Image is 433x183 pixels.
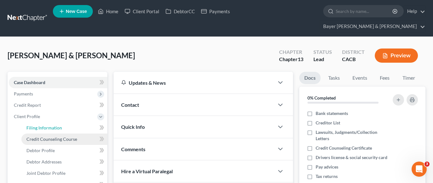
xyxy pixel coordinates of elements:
[316,154,387,161] span: Drivers license & social security card
[9,100,107,111] a: Credit Report
[21,156,107,168] a: Debtor Addresses
[9,77,107,88] a: Case Dashboard
[342,49,365,56] div: District
[14,102,41,108] span: Credit Report
[375,72,395,84] a: Fees
[307,95,336,100] strong: 0% Completed
[279,49,303,56] div: Chapter
[397,72,420,84] a: Timer
[316,110,348,117] span: Bank statements
[121,124,145,130] span: Quick Info
[21,122,107,134] a: Filing Information
[279,56,303,63] div: Chapter
[336,5,393,17] input: Search by name...
[320,21,425,32] a: Bayer [PERSON_NAME] & [PERSON_NAME]
[298,56,303,62] span: 13
[316,164,338,170] span: Pay advices
[316,145,372,151] span: Credit Counseling Certificate
[95,6,121,17] a: Home
[316,129,389,142] span: Lawsuits, Judgments/Collection Letters
[121,6,162,17] a: Client Portal
[121,146,145,152] span: Comments
[375,49,418,63] button: Preview
[323,72,345,84] a: Tasks
[26,148,55,153] span: Debtor Profile
[121,79,267,86] div: Updates & News
[14,114,40,119] span: Client Profile
[26,159,62,164] span: Debtor Addresses
[313,56,332,63] div: Lead
[26,170,65,176] span: Joint Debtor Profile
[14,91,33,96] span: Payments
[316,120,340,126] span: Creditor List
[342,56,365,63] div: CACB
[14,80,45,85] span: Case Dashboard
[26,125,62,130] span: Filing Information
[316,173,338,180] span: Tax returns
[313,49,332,56] div: Status
[425,162,430,167] span: 3
[21,134,107,145] a: Credit Counseling Course
[347,72,372,84] a: Events
[412,162,427,177] iframe: Intercom live chat
[21,145,107,156] a: Debtor Profile
[26,136,77,142] span: Credit Counseling Course
[198,6,233,17] a: Payments
[121,168,173,174] span: Hire a Virtual Paralegal
[121,102,139,108] span: Contact
[404,6,425,17] a: Help
[66,9,87,14] span: New Case
[162,6,198,17] a: DebtorCC
[299,72,321,84] a: Docs
[21,168,107,179] a: Joint Debtor Profile
[8,51,135,60] span: [PERSON_NAME] & [PERSON_NAME]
